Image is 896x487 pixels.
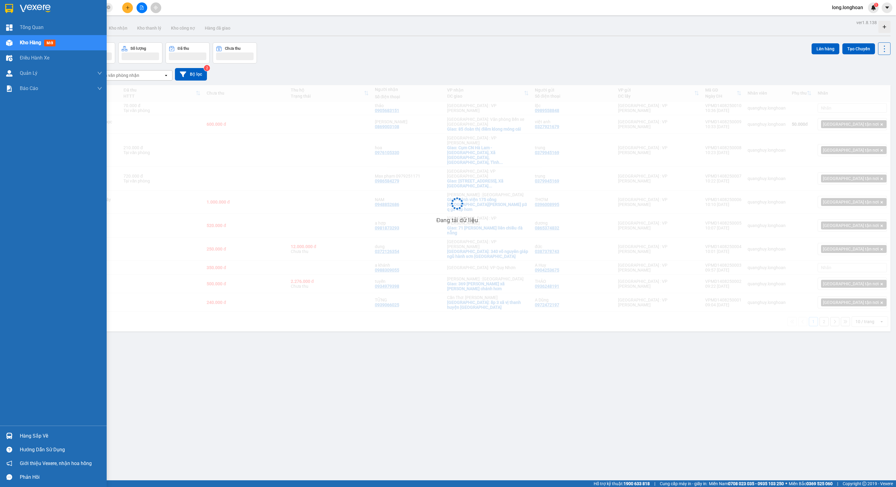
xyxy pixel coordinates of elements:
div: Phản hồi [20,473,102,482]
span: Miền Nam [709,480,784,487]
span: | [837,480,838,487]
div: Hướng dẫn sử dụng [20,445,102,454]
span: message [6,474,12,480]
img: warehouse-icon [6,40,12,46]
strong: 1900 633 818 [624,481,650,486]
span: Hỗ trợ kỹ thuật: [594,480,650,487]
div: Hàng sắp về [20,431,102,441]
span: Quản Lý [20,69,37,77]
button: caret-down [882,2,892,13]
span: down [97,71,102,76]
button: Kho nhận [104,21,132,35]
sup: 1 [874,3,878,7]
button: Đã thu [165,42,210,63]
span: copyright [862,482,866,486]
span: Cung cấp máy in - giấy in: [660,480,707,487]
sup: 2 [204,65,210,71]
div: Tạo kho hàng mới [878,21,891,33]
img: icon-new-feature [871,5,876,10]
button: Số lượng [118,42,162,63]
span: Tổng Quan [20,23,44,31]
div: Chưa thu [225,46,240,51]
strong: 0708 023 035 - 0935 103 250 [728,481,784,486]
button: Bộ lọc [175,68,207,81]
button: Kho thanh lý [132,21,166,35]
button: Kho công nợ [166,21,200,35]
button: Lên hàng [812,43,839,54]
span: Giới thiệu Vexere, nhận hoa hồng [20,460,92,467]
span: Kho hàng [20,40,41,45]
svg: open [164,73,169,78]
span: Điều hành xe [20,54,49,62]
button: file-add [137,2,147,13]
button: Chưa thu [213,42,257,63]
img: warehouse-icon [6,55,12,61]
div: Số lượng [130,46,146,51]
span: file-add [140,5,144,10]
div: Đã thu [178,46,189,51]
span: aim [154,5,158,10]
span: | [654,480,655,487]
span: mới [44,40,55,46]
div: Chọn văn phòng nhận [97,72,139,78]
span: Báo cáo [20,85,38,92]
span: ⚪️ [785,482,787,485]
span: down [97,86,102,91]
button: Tạo Chuyến [842,43,875,54]
span: caret-down [884,5,890,10]
button: aim [151,2,161,13]
div: Đang tải dữ liệu [436,216,478,225]
div: ver 1.8.138 [856,19,877,26]
img: solution-icon [6,85,12,92]
span: close-circle [107,5,110,9]
span: notification [6,460,12,466]
button: plus [122,2,133,13]
button: Hàng đã giao [200,21,235,35]
span: question-circle [6,447,12,453]
img: dashboard-icon [6,24,12,31]
img: warehouse-icon [6,433,12,439]
span: long.longhoan [827,4,868,11]
span: Miền Bắc [789,480,833,487]
span: 1 [875,3,877,7]
strong: 0369 525 060 [806,481,833,486]
span: plus [126,5,130,10]
span: close-circle [107,5,110,11]
img: warehouse-icon [6,70,12,77]
img: logo-vxr [5,4,13,13]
